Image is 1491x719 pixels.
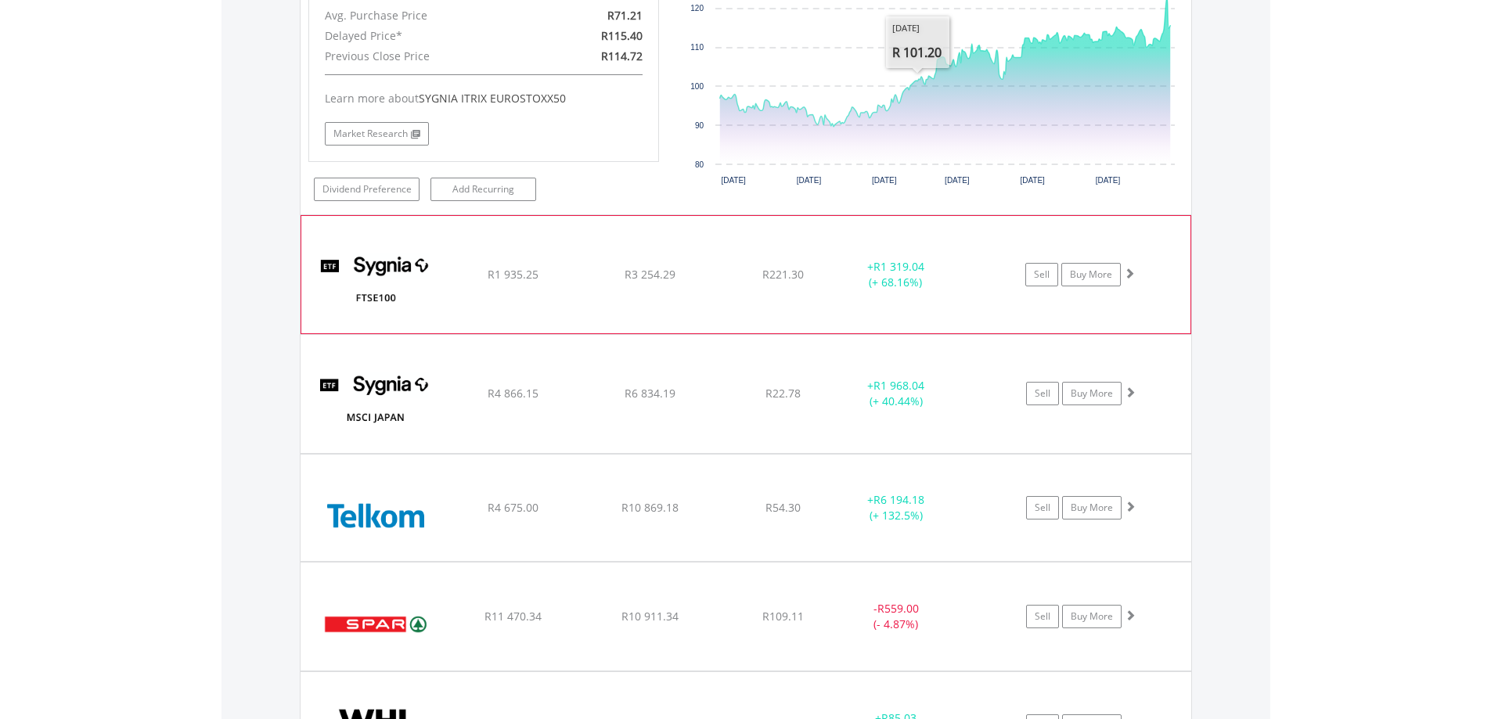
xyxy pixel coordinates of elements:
[1096,176,1121,185] text: [DATE]
[607,8,643,23] span: R71.21
[625,267,675,282] span: R3 254.29
[1026,605,1059,628] a: Sell
[872,176,897,185] text: [DATE]
[325,122,429,146] a: Market Research
[873,259,924,274] span: R1 319.04
[765,386,801,401] span: R22.78
[762,609,804,624] span: R109.11
[313,26,541,46] div: Delayed Price*
[721,176,746,185] text: [DATE]
[837,259,954,290] div: + (+ 68.16%)
[1025,263,1058,286] a: Sell
[690,43,704,52] text: 110
[1026,496,1059,519] a: Sell
[695,121,704,130] text: 90
[314,178,420,201] a: Dividend Preference
[488,386,538,401] span: R4 866.15
[695,160,704,169] text: 80
[1020,176,1045,185] text: [DATE]
[419,91,566,106] span: SYGNIA ITRIX EUROSTOXX50
[873,378,924,393] span: R1 968.04
[325,91,643,106] div: Learn more about
[690,4,704,13] text: 120
[308,354,443,448] img: EQU.ZA.SYGJP.png
[762,267,804,282] span: R221.30
[1062,382,1122,405] a: Buy More
[1026,382,1059,405] a: Sell
[308,582,443,667] img: EQU.ZA.SPP.png
[313,5,541,26] div: Avg. Purchase Price
[797,176,822,185] text: [DATE]
[484,609,542,624] span: R11 470.34
[765,500,801,515] span: R54.30
[1062,496,1122,519] a: Buy More
[690,82,704,91] text: 100
[1062,605,1122,628] a: Buy More
[601,28,643,43] span: R115.40
[837,492,956,523] div: + (+ 132.5%)
[873,492,924,507] span: R6 194.18
[488,500,538,515] span: R4 675.00
[430,178,536,201] a: Add Recurring
[308,474,443,558] img: EQU.ZA.TKG.png
[309,235,444,329] img: EQU.ZA.SYGUK.png
[621,609,679,624] span: R10 911.34
[837,601,956,632] div: - (- 4.87%)
[1061,263,1121,286] a: Buy More
[837,378,956,409] div: + (+ 40.44%)
[877,601,919,616] span: R559.00
[313,46,541,67] div: Previous Close Price
[945,176,970,185] text: [DATE]
[621,500,679,515] span: R10 869.18
[625,386,675,401] span: R6 834.19
[601,49,643,63] span: R114.72
[488,267,538,282] span: R1 935.25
